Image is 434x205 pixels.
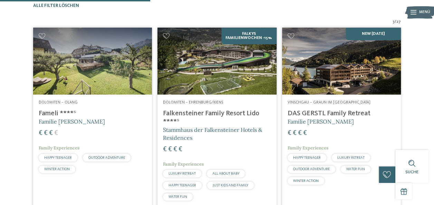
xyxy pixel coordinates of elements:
[44,130,48,137] span: €
[179,146,182,153] span: €
[163,109,271,126] h4: Falkensteiner Family Resort Lido ****ˢ
[405,170,418,174] span: Suche
[49,130,53,137] span: €
[293,167,330,171] span: OUTDOOR ADVENTURE
[163,146,167,153] span: €
[393,19,395,25] span: 3
[33,28,152,95] img: Familienhotels gesucht? Hier findet ihr die besten!
[303,130,307,137] span: €
[288,118,354,125] span: Familie [PERSON_NAME]
[168,195,187,198] span: WATER FUN
[288,130,291,137] span: €
[39,145,79,151] span: Family Experiences
[293,130,297,137] span: €
[163,126,262,141] span: Stammhaus der Falkensteiner Hotels & Residences
[293,156,321,159] span: HAPPY TEENAGER
[212,172,239,175] span: ALL ABOUT BABY
[168,184,196,187] span: HAPPY TEENAGER
[163,100,223,105] span: Dolomiten – Ehrenburg/Kiens
[39,100,78,105] span: Dolomiten – Olang
[337,156,365,159] span: LUXURY RETREAT
[39,130,42,137] span: €
[298,130,302,137] span: €
[173,146,177,153] span: €
[44,167,70,171] span: WINTER ACTION
[168,172,196,175] span: LUXURY RETREAT
[288,100,370,105] span: Vinschgau – Graun im [GEOGRAPHIC_DATA]
[33,3,79,8] span: Alle Filter löschen
[293,179,319,183] span: WINTER ACTION
[213,184,248,187] span: JUST KIDS AND FAMILY
[396,19,401,25] span: 27
[395,19,396,25] span: /
[44,156,72,159] span: HAPPY TEENAGER
[157,28,276,95] img: Familienhotels gesucht? Hier findet ihr die besten!
[288,145,328,151] span: Family Experiences
[39,118,105,125] span: Familie [PERSON_NAME]
[288,109,395,118] h4: DAS GERSTL Family Retreat
[346,167,365,171] span: WATER FUN
[88,156,125,159] span: OUTDOOR ADVENTURE
[282,28,401,95] img: Familienhotels gesucht? Hier findet ihr die besten!
[54,130,58,137] span: €
[163,161,204,167] span: Family Experiences
[168,146,172,153] span: €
